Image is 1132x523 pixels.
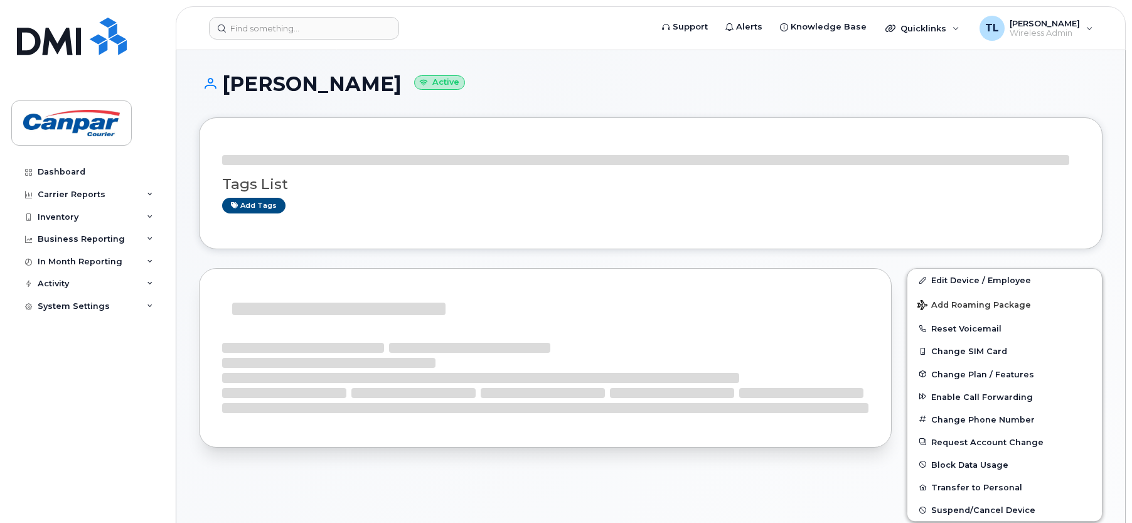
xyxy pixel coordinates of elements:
[907,453,1102,476] button: Block Data Usage
[931,505,1035,515] span: Suspend/Cancel Device
[907,476,1102,499] button: Transfer to Personal
[907,291,1102,317] button: Add Roaming Package
[907,269,1102,291] a: Edit Device / Employee
[907,317,1102,340] button: Reset Voicemail
[907,340,1102,362] button: Change SIM Card
[199,73,1103,95] h1: [PERSON_NAME]
[931,392,1033,401] span: Enable Call Forwarding
[917,300,1031,312] span: Add Roaming Package
[931,369,1034,379] span: Change Plan / Features
[907,431,1102,453] button: Request Account Change
[222,198,286,213] a: Add tags
[222,176,1079,192] h3: Tags List
[907,363,1102,386] button: Change Plan / Features
[907,408,1102,431] button: Change Phone Number
[907,499,1102,521] button: Suspend/Cancel Device
[907,386,1102,408] button: Enable Call Forwarding
[414,75,465,90] small: Active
